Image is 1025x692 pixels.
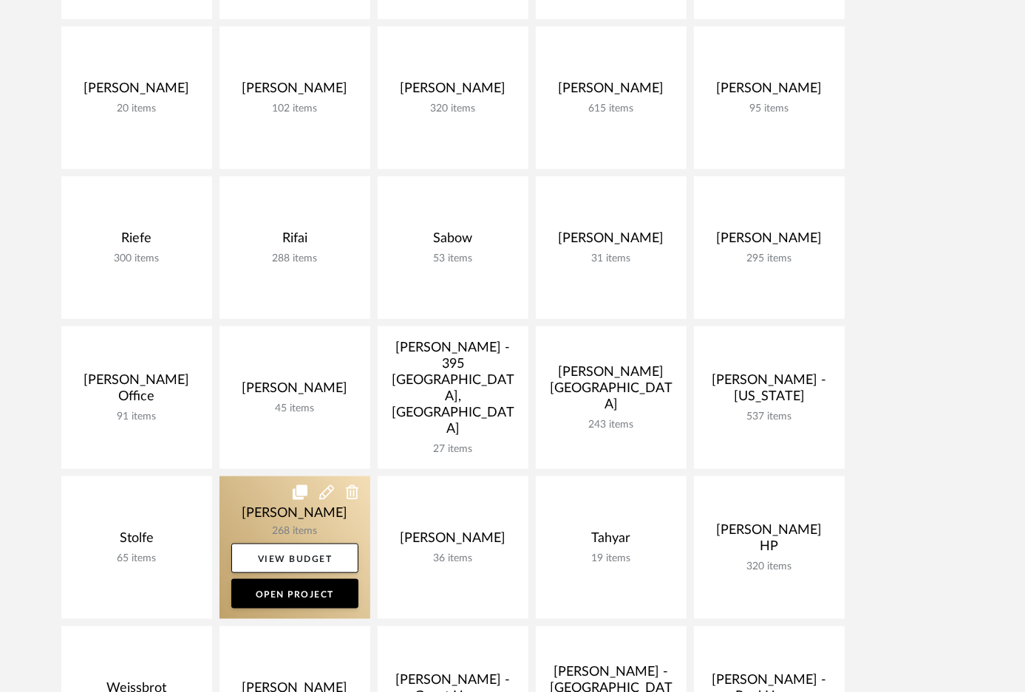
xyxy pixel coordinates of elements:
[548,80,675,103] div: [PERSON_NAME]
[389,340,517,443] div: [PERSON_NAME] - 395 [GEOGRAPHIC_DATA], [GEOGRAPHIC_DATA]
[389,80,517,103] div: [PERSON_NAME]
[231,402,358,415] div: 45 items
[231,380,358,402] div: [PERSON_NAME]
[389,530,517,552] div: [PERSON_NAME]
[548,530,675,552] div: Tahyar
[548,364,675,419] div: [PERSON_NAME][GEOGRAPHIC_DATA]
[548,253,675,265] div: 31 items
[231,253,358,265] div: 288 items
[231,80,358,103] div: [PERSON_NAME]
[706,103,833,115] div: 95 items
[73,372,200,411] div: [PERSON_NAME] Office
[231,103,358,115] div: 102 items
[706,253,833,265] div: 295 items
[548,230,675,253] div: [PERSON_NAME]
[389,443,517,456] div: 27 items
[706,372,833,411] div: [PERSON_NAME] - [US_STATE]
[231,230,358,253] div: Rifai
[706,230,833,253] div: [PERSON_NAME]
[706,522,833,561] div: [PERSON_NAME] HP
[706,80,833,103] div: [PERSON_NAME]
[706,411,833,423] div: 537 items
[706,561,833,573] div: 320 items
[73,552,200,565] div: 65 items
[231,579,358,609] a: Open Project
[389,103,517,115] div: 320 items
[73,411,200,423] div: 91 items
[548,419,675,431] div: 243 items
[389,552,517,565] div: 36 items
[548,552,675,565] div: 19 items
[73,80,200,103] div: [PERSON_NAME]
[548,103,675,115] div: 615 items
[389,230,517,253] div: Sabow
[231,544,358,573] a: View Budget
[73,530,200,552] div: Stolfe
[73,253,200,265] div: 300 items
[389,253,517,265] div: 53 items
[73,103,200,115] div: 20 items
[73,230,200,253] div: Riefe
